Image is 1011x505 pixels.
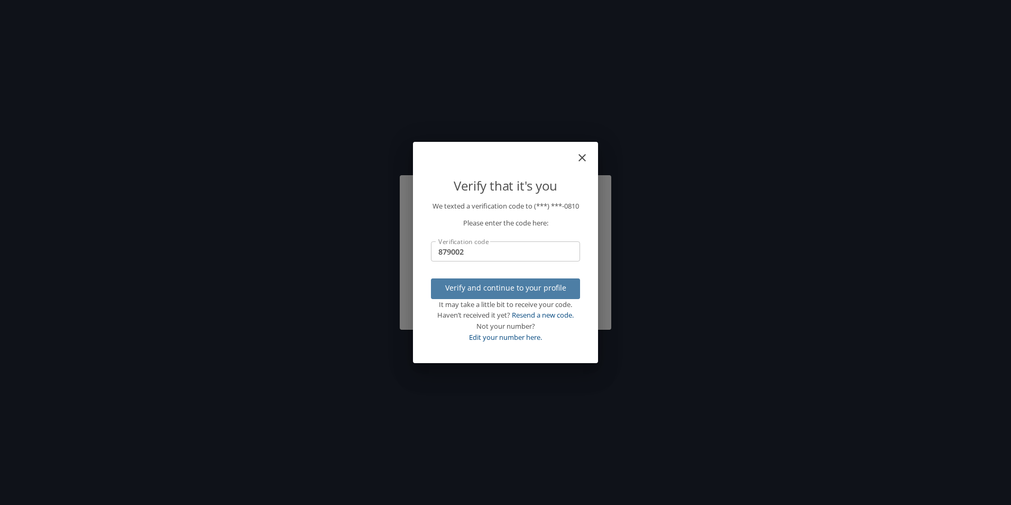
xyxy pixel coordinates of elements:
div: Haven’t received it yet? [431,310,580,321]
a: Resend a new code. [512,310,574,320]
button: close [581,146,594,159]
p: Verify that it's you [431,176,580,196]
a: Edit your number here. [469,332,542,342]
p: Please enter the code here: [431,218,580,229]
div: Not your number? [431,321,580,332]
button: Verify and continue to your profile [431,278,580,299]
span: Verify and continue to your profile [439,282,572,295]
p: We texted a verification code to (***) ***- 0810 [431,201,580,212]
div: It may take a little bit to receive your code. [431,299,580,310]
